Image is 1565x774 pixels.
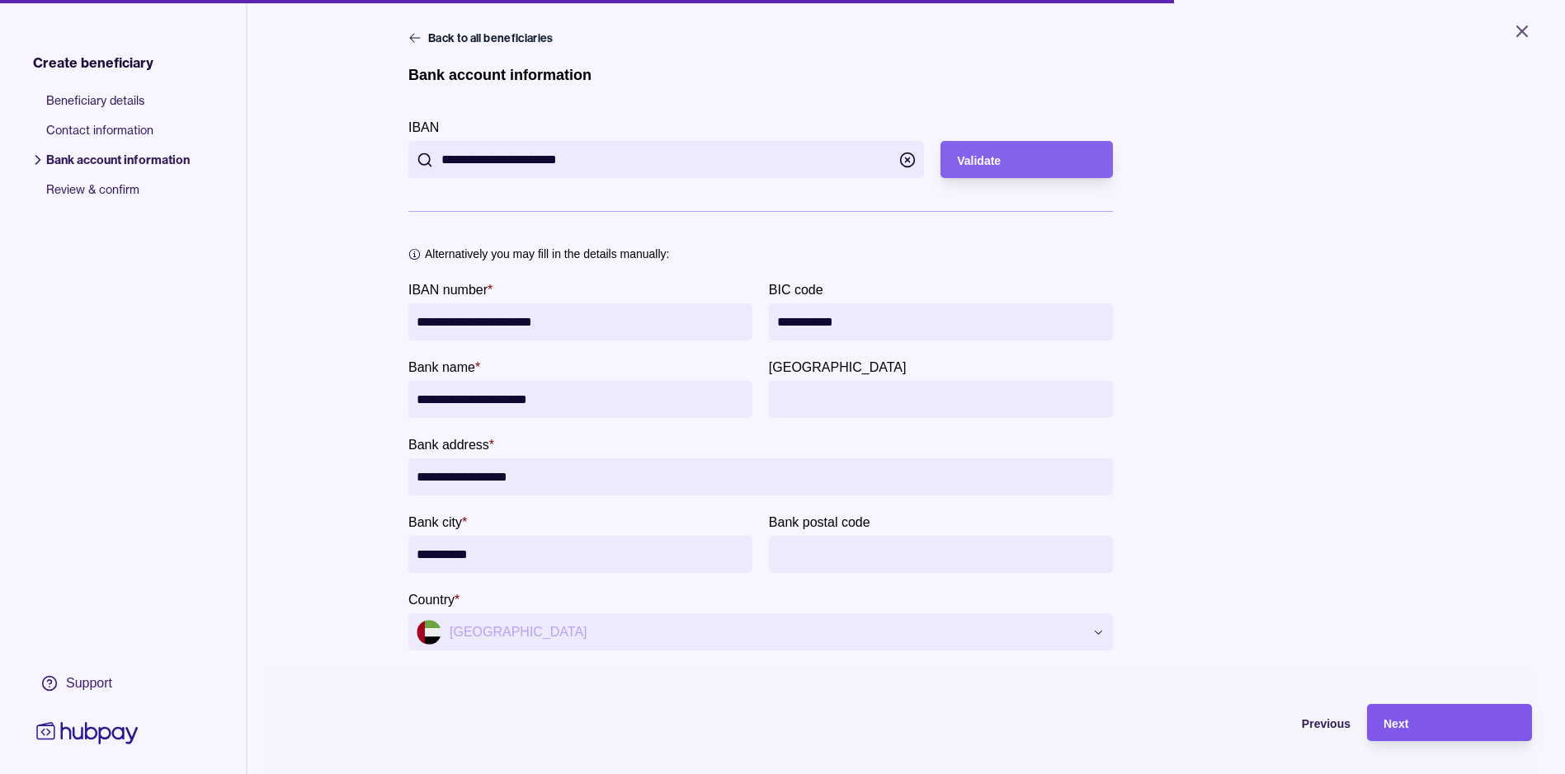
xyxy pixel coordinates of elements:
div: Support [66,674,112,692]
span: Contact information [46,122,190,152]
h1: Bank account information [408,66,592,84]
input: Bank postal code [777,536,1105,573]
a: Support [33,666,142,701]
input: IBAN [441,141,891,178]
p: [GEOGRAPHIC_DATA] [769,360,907,374]
button: Validate [940,141,1112,178]
input: bankName [417,381,744,418]
span: Next [1384,717,1408,730]
p: IBAN [408,120,439,134]
p: Alternatively you may fill in the details manually: [425,245,669,263]
label: Country [408,589,460,609]
p: Bank address [408,438,489,452]
input: Bank address [417,458,1105,495]
label: IBAN number [408,279,493,299]
input: Bank province [777,381,1105,418]
button: Close [1492,13,1552,49]
label: Bank city [408,512,467,532]
span: Validate [957,154,1001,167]
button: Next [1367,704,1532,741]
input: BIC code [777,303,1105,340]
span: Previous [1302,717,1351,730]
p: Bank name [408,360,475,374]
span: Bank account information [46,152,190,181]
label: Bank name [408,357,480,377]
span: Beneficiary details [46,92,190,122]
button: Back to all beneficiaries [408,30,557,46]
label: Bank province [769,357,907,377]
button: Previous [1186,704,1351,741]
label: Bank postal code [769,512,870,532]
input: Bank city [417,536,744,573]
p: Bank city [408,515,462,529]
p: Bank postal code [769,515,870,529]
p: Country [408,593,455,607]
label: IBAN [408,117,439,137]
p: BIC code [769,283,823,297]
label: BIC code [769,279,823,299]
p: IBAN number [408,283,488,297]
span: Review & confirm [46,181,190,211]
input: IBAN number [417,303,744,340]
label: Bank address [408,434,494,454]
span: Create beneficiary [33,53,153,73]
